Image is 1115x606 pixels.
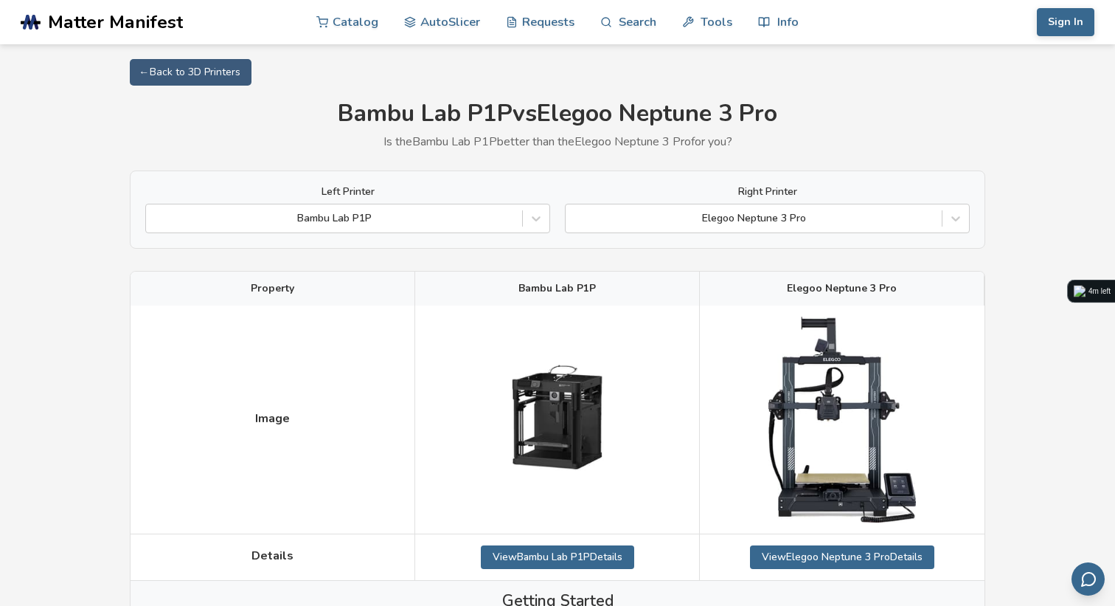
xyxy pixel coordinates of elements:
span: Matter Manifest [48,12,183,32]
span: Elegoo Neptune 3 Pro [787,283,897,295]
h1: Bambu Lab P1P vs Elegoo Neptune 3 Pro [130,100,985,128]
input: Bambu Lab P1P [153,213,156,224]
div: 4m left [1088,286,1111,297]
img: logo [1074,286,1086,297]
p: Is the Bambu Lab P1P better than the Elegoo Neptune 3 Pro for you? [130,135,985,148]
span: Details [251,549,293,562]
button: Sign In [1037,8,1094,36]
a: ViewBambu Lab P1PDetails [481,545,634,569]
span: Bambu Lab P1P [518,283,596,295]
a: ← Back to 3D Printers [130,59,251,86]
label: Left Printer [145,186,550,198]
label: Right Printer [565,186,970,198]
img: Elegoo Neptune 3 Pro [768,317,916,523]
span: Image [255,412,290,425]
input: Elegoo Neptune 3 Pro [573,213,576,224]
a: ViewElegoo Neptune 3 ProDetails [750,545,934,569]
img: Bambu Lab P1P [484,346,631,494]
span: Property [251,283,294,295]
button: Send feedback via email [1071,562,1105,596]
